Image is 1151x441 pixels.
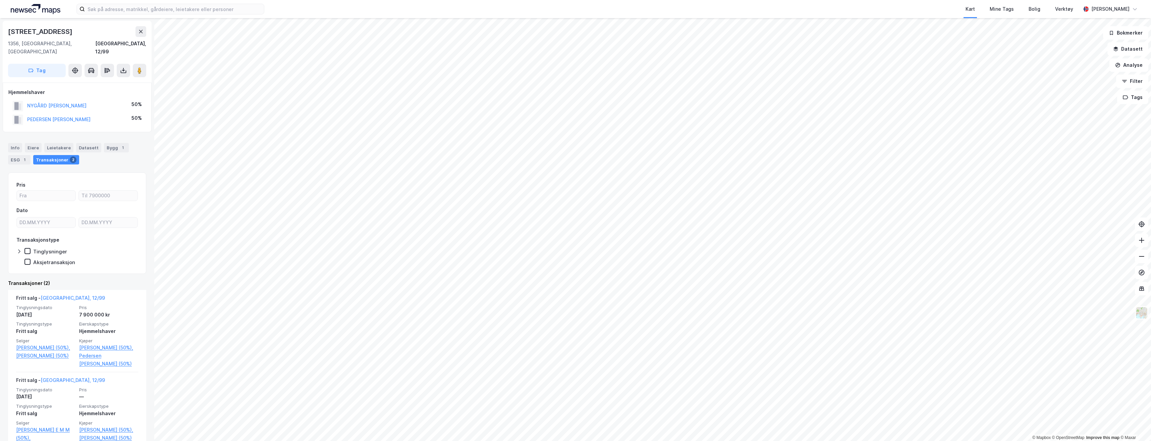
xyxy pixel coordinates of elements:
button: Tag [8,64,66,77]
span: Tinglysningsdato [16,387,75,393]
div: Kart [966,5,975,13]
div: 1356, [GEOGRAPHIC_DATA], [GEOGRAPHIC_DATA] [8,40,95,56]
a: [PERSON_NAME] (50%), [79,344,138,352]
div: Mine Tags [990,5,1014,13]
div: Bygg [104,143,129,152]
span: Selger [16,338,75,344]
div: Fritt salg [16,409,75,418]
span: Kjøper [79,338,138,344]
div: Dato [16,206,28,214]
button: Filter [1116,75,1148,88]
input: Søk på adresse, matrikkel, gårdeiere, leietakere eller personer [85,4,264,14]
div: Transaksjoner [33,155,79,164]
div: 50% [131,100,142,108]
div: Fritt salg - [16,376,105,387]
div: 50% [131,114,142,122]
div: Fritt salg - [16,294,105,305]
div: Hjemmelshaver [8,88,146,96]
div: Hjemmelshaver [79,409,138,418]
div: [DATE] [16,311,75,319]
a: [PERSON_NAME] (50%), [79,426,138,434]
a: OpenStreetMap [1052,435,1085,440]
a: Pedersen [PERSON_NAME] (50%) [79,352,138,368]
a: [GEOGRAPHIC_DATA], 12/99 [41,295,105,301]
input: DD.MM.YYYY [79,217,138,228]
div: Bolig [1029,5,1040,13]
span: Eierskapstype [79,321,138,327]
a: [GEOGRAPHIC_DATA], 12/99 [41,377,105,383]
div: Aksjetransaksjon [33,259,75,265]
span: Tinglysningstype [16,321,75,327]
button: Datasett [1107,42,1148,56]
span: Kjøper [79,420,138,426]
div: 1 [21,156,28,163]
div: Pris [16,181,25,189]
a: [PERSON_NAME] (50%), [16,344,75,352]
span: Selger [16,420,75,426]
input: Fra [17,191,75,201]
input: Til 7900000 [79,191,138,201]
iframe: Chat Widget [1117,409,1151,441]
div: 2 [70,156,76,163]
div: [GEOGRAPHIC_DATA], 12/99 [95,40,146,56]
a: Mapbox [1032,435,1051,440]
a: Improve this map [1086,435,1119,440]
img: Z [1135,306,1148,319]
button: Analyse [1109,58,1148,72]
div: Kontrollprogram for chat [1117,409,1151,441]
div: Verktøy [1055,5,1073,13]
div: Transaksjoner (2) [8,279,146,287]
div: Datasett [76,143,101,152]
div: Transaksjonstype [16,236,59,244]
button: Bokmerker [1103,26,1148,40]
div: ESG [8,155,31,164]
span: Pris [79,305,138,310]
div: — [79,393,138,401]
div: Hjemmelshaver [79,327,138,335]
span: Tinglysningsdato [16,305,75,310]
div: [PERSON_NAME] [1091,5,1130,13]
input: DD.MM.YYYY [17,217,75,228]
div: Leietakere [44,143,73,152]
div: 7 900 000 kr [79,311,138,319]
button: Tags [1117,91,1148,104]
span: Tinglysningstype [16,403,75,409]
div: [STREET_ADDRESS] [8,26,74,37]
div: Eiere [25,143,42,152]
div: 1 [119,144,126,151]
a: [PERSON_NAME] (50%) [16,352,75,360]
div: Fritt salg [16,327,75,335]
img: logo.a4113a55bc3d86da70a041830d287a7e.svg [11,4,60,14]
span: Eierskapstype [79,403,138,409]
div: Info [8,143,22,152]
div: Tinglysninger [33,248,67,255]
div: [DATE] [16,393,75,401]
span: Pris [79,387,138,393]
